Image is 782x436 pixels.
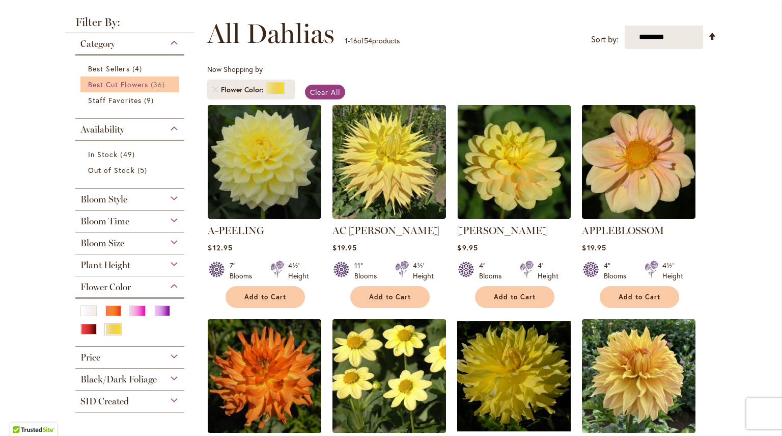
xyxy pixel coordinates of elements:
[345,36,348,45] span: 1
[208,319,321,433] img: AZTECA
[332,319,446,433] img: BABY YELLOW
[88,95,174,106] a: Staff Favorites
[226,286,305,308] button: Add to Cart
[151,79,167,90] span: 36
[208,105,321,219] img: A-Peeling
[457,105,571,219] img: AHOY MATEY
[332,224,439,237] a: AC [PERSON_NAME]
[8,400,36,428] iframe: Launch Accessibility Center
[88,63,174,74] a: Best Sellers
[582,224,664,237] a: APPLEBLOSSOM
[88,165,135,175] span: Out of Stock
[288,261,309,281] div: 4½' Height
[207,18,334,49] span: All Dahlias
[350,286,430,308] button: Add to Cart
[538,261,558,281] div: 4' Height
[604,261,632,281] div: 4" Blooms
[591,30,619,49] label: Sort by:
[88,165,174,175] a: Out of Stock 5
[80,374,157,385] span: Black/Dark Foliage
[80,260,130,271] span: Plant Height
[88,149,174,160] a: In Stock 49
[350,36,357,45] span: 16
[208,243,232,252] span: $12.95
[354,261,383,281] div: 11" Blooms
[208,224,264,237] a: A-PEELING
[457,425,571,435] a: Blondee
[132,63,145,74] span: 4
[413,261,434,281] div: 4½' Height
[208,211,321,221] a: A-Peeling
[457,211,571,221] a: AHOY MATEY
[208,425,321,435] a: AZTECA
[332,211,446,221] a: AC Jeri
[305,85,345,99] a: Clear All
[221,85,266,95] span: Flower Color
[619,293,660,301] span: Add to Cart
[80,38,115,49] span: Category
[600,286,679,308] button: Add to Cart
[144,95,156,106] span: 9
[88,80,148,89] span: Best Cut Flowers
[80,281,131,293] span: Flower Color
[80,124,124,135] span: Availability
[582,319,695,433] img: Bonaventure
[457,319,571,433] img: Blondee
[457,224,548,237] a: [PERSON_NAME]
[88,149,118,159] span: In Stock
[88,79,174,90] a: Best Cut Flowers
[244,293,286,301] span: Add to Cart
[582,211,695,221] a: APPLEBLOSSOM
[212,87,218,93] a: Remove Flower Color Yellow
[310,87,340,97] span: Clear All
[88,64,130,73] span: Best Sellers
[332,425,446,435] a: BABY YELLOW
[475,286,554,308] button: Add to Cart
[479,261,508,281] div: 4" Blooms
[80,194,127,205] span: Bloom Style
[369,293,411,301] span: Add to Cart
[364,36,372,45] span: 54
[137,165,150,175] span: 5
[207,64,263,74] span: Now Shopping by
[662,261,683,281] div: 4½' Height
[65,17,194,33] strong: Filter By:
[120,149,137,160] span: 49
[582,243,606,252] span: $19.95
[332,105,446,219] img: AC Jeri
[80,238,124,249] span: Bloom Size
[582,425,695,435] a: Bonaventure
[88,95,142,105] span: Staff Favorites
[80,396,129,407] span: SID Created
[345,33,400,49] p: - of products
[457,243,478,252] span: $9.95
[80,216,129,227] span: Bloom Time
[494,293,536,301] span: Add to Cart
[582,105,695,219] img: APPLEBLOSSOM
[80,352,100,363] span: Price
[332,243,356,252] span: $19.95
[230,261,258,281] div: 7" Blooms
